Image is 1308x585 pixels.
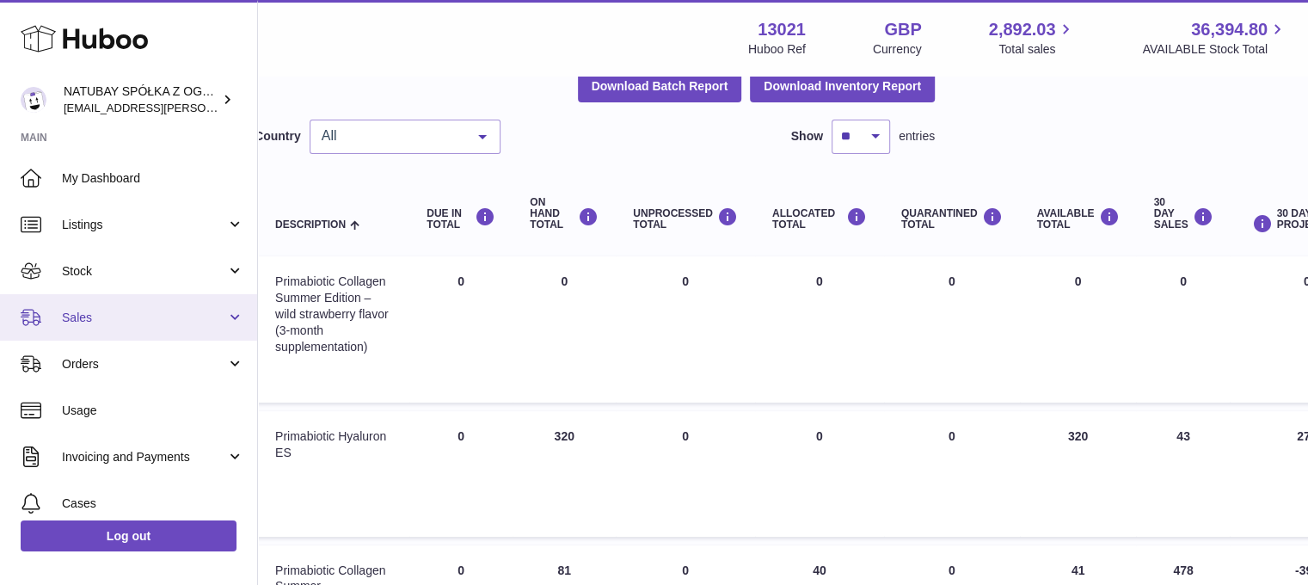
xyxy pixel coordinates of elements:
a: 36,394.80 AVAILABLE Stock Total [1142,18,1287,58]
td: 43 [1136,411,1230,537]
div: NATUBAY SPÓŁKA Z OGRANICZONĄ ODPOWIEDZIALNOŚCIĄ [64,83,218,116]
span: 0 [949,563,955,577]
td: 0 [755,411,884,537]
span: 2,892.03 [989,18,1056,41]
button: Download Batch Report [578,71,742,102]
div: Primabiotic Collagen Summer Edition – wild strawberry flavor (3-month supplementation) [275,274,392,354]
span: All [317,127,465,145]
span: Total sales [998,41,1075,58]
span: AVAILABLE Stock Total [1142,41,1287,58]
span: My Dashboard [62,170,244,187]
label: Country [255,128,301,145]
div: AVAILABLE Total [1037,207,1120,231]
div: ON HAND Total [530,197,599,231]
span: 0 [949,274,955,288]
img: kacper.antkowski@natubay.pl [21,87,46,113]
div: ALLOCATED Total [772,207,867,231]
span: Description [275,219,346,231]
span: [EMAIL_ADDRESS][PERSON_NAME][DOMAIN_NAME] [64,101,345,114]
td: 0 [616,411,755,537]
strong: GBP [884,18,921,41]
td: 320 [1020,411,1137,537]
strong: 13021 [758,18,806,41]
td: 0 [513,256,616,403]
div: Currency [873,41,922,58]
td: 0 [409,256,513,403]
div: Huboo Ref [748,41,806,58]
td: 0 [1136,256,1230,403]
button: Download Inventory Report [750,71,935,102]
td: 0 [616,256,755,403]
span: Stock [62,263,226,280]
span: 36,394.80 [1191,18,1268,41]
td: 320 [513,411,616,537]
span: Usage [62,403,244,419]
div: QUARANTINED Total [901,207,1003,231]
span: Orders [62,356,226,373]
span: entries [899,128,935,145]
div: DUE IN TOTAL [427,207,495,231]
td: 0 [755,256,884,403]
div: UNPROCESSED Total [633,207,738,231]
span: 0 [949,429,955,443]
span: Listings [62,217,226,233]
a: 2,892.03 Total sales [989,18,1076,58]
td: 0 [409,411,513,537]
span: Invoicing and Payments [62,449,226,465]
div: 30 DAY SALES [1153,197,1213,231]
a: Log out [21,520,236,551]
span: Cases [62,496,244,512]
td: 0 [1020,256,1137,403]
div: Primabiotic Hyaluron ES [275,428,392,461]
span: Sales [62,310,226,326]
label: Show [791,128,823,145]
